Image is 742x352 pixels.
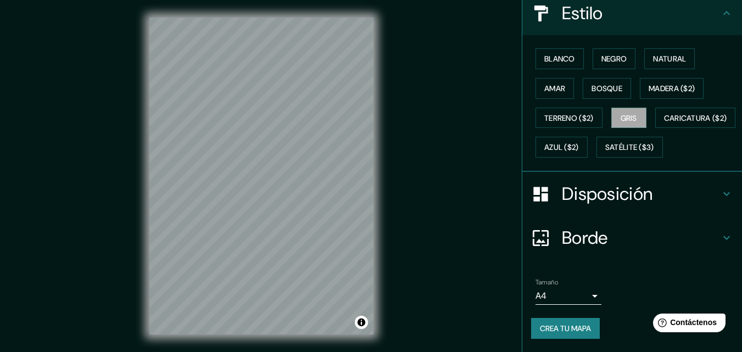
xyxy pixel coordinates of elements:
font: Amar [544,83,565,93]
button: Azul ($2) [535,137,588,158]
font: Tamaño [535,278,558,287]
font: Borde [562,226,608,249]
font: Terreno ($2) [544,113,594,123]
button: Negro [593,48,636,69]
button: Natural [644,48,695,69]
button: Terreno ($2) [535,108,602,128]
div: Disposición [522,172,742,216]
font: Azul ($2) [544,143,579,153]
font: Negro [601,54,627,64]
font: Gris [621,113,637,123]
button: Satélite ($3) [596,137,663,158]
button: Activar o desactivar atribución [355,316,368,329]
div: Borde [522,216,742,260]
button: Gris [611,108,646,128]
font: Blanco [544,54,575,64]
button: Crea tu mapa [531,318,600,339]
font: Bosque [592,83,622,93]
font: Natural [653,54,686,64]
font: Estilo [562,2,603,25]
button: Caricatura ($2) [655,108,736,128]
canvas: Mapa [149,18,373,334]
button: Bosque [583,78,631,99]
font: A4 [535,290,546,301]
font: Disposición [562,182,652,205]
div: A4 [535,287,601,305]
font: Satélite ($3) [605,143,654,153]
iframe: Lanzador de widgets de ayuda [644,309,730,340]
button: Amar [535,78,574,99]
font: Madera ($2) [649,83,695,93]
button: Madera ($2) [640,78,704,99]
button: Blanco [535,48,584,69]
font: Caricatura ($2) [664,113,727,123]
font: Crea tu mapa [540,323,591,333]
